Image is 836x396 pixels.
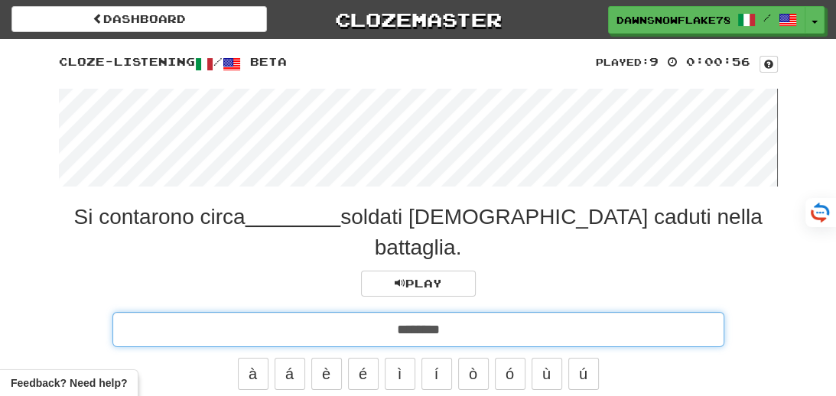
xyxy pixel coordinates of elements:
[495,358,525,390] button: ó
[616,13,730,27] span: DawnSnowflake7819
[59,54,778,73] div: Cloze-Listening / Beta
[385,358,415,390] button: ì
[311,358,342,390] button: è
[763,12,771,23] span: /
[596,54,778,73] div: 9 0:00:56
[290,6,545,33] a: Clozemaster
[348,358,379,390] button: é
[11,375,127,391] span: Open feedback widget
[395,277,442,290] span: Play
[246,205,341,229] u: ________
[608,6,805,34] a: DawnSnowflake7819 /
[421,358,452,390] button: í
[238,358,268,390] button: à
[275,358,305,390] button: á
[361,271,476,297] button: Play
[59,202,778,263] div: Si contarono circa soldati [DEMOGRAPHIC_DATA] caduti nella battaglia.
[11,6,267,32] a: Dashboard
[532,358,562,390] button: ù
[568,358,599,390] button: ú
[458,358,489,390] button: ò
[596,57,649,67] small: Played:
